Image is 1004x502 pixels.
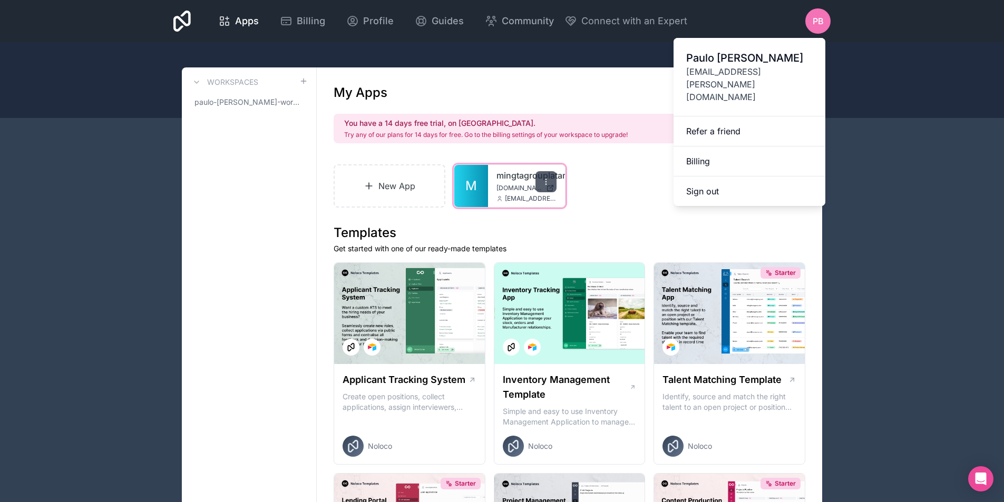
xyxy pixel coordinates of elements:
span: Billing [297,14,325,28]
h1: Templates [334,224,805,241]
a: Apps [210,9,267,33]
a: Refer a friend [674,116,825,146]
h1: Inventory Management Template [503,372,629,402]
a: paulo-[PERSON_NAME]-workspace [190,93,308,112]
a: Billing [271,9,334,33]
a: Billing [674,146,825,176]
p: Get started with one of our ready-made templates [334,243,805,254]
span: Noloco [528,441,552,451]
span: Community [502,14,554,28]
span: Noloco [688,441,712,451]
img: Airtable Logo [368,343,376,351]
span: [DOMAIN_NAME] [496,184,542,192]
a: Profile [338,9,402,33]
span: Starter [455,479,476,488]
span: Starter [775,479,796,488]
a: [DOMAIN_NAME] [496,184,557,192]
a: Community [476,9,562,33]
span: [EMAIL_ADDRESS][PERSON_NAME][DOMAIN_NAME] [505,194,557,203]
h1: Talent Matching Template [662,372,782,387]
h3: Workspaces [207,77,258,87]
span: [EMAIL_ADDRESS][PERSON_NAME][DOMAIN_NAME] [686,65,813,103]
p: Simple and easy to use Inventory Management Application to manage your stock, orders and Manufact... [503,406,637,427]
a: M [454,165,488,207]
span: Connect with an Expert [581,14,687,28]
p: Identify, source and match the right talent to an open project or position with our Talent Matchi... [662,391,796,412]
img: Airtable Logo [528,343,537,351]
a: New App [334,164,445,208]
a: mingtagrouplatam [496,169,557,182]
button: Connect with an Expert [564,14,687,28]
a: Workspaces [190,76,258,88]
h1: Applicant Tracking System [343,372,465,387]
span: Starter [775,269,796,277]
span: Profile [363,14,394,28]
h2: You have a 14 days free trial, on [GEOGRAPHIC_DATA]. [344,118,628,129]
span: paulo-[PERSON_NAME]-workspace [194,97,299,107]
span: M [465,178,477,194]
p: Try any of our plans for 14 days for free. Go to the billing settings of your workspace to upgrade! [344,131,628,139]
span: Guides [432,14,464,28]
span: PB [813,15,824,27]
span: Noloco [368,441,392,451]
h1: My Apps [334,84,387,101]
a: Guides [406,9,472,33]
span: Apps [235,14,259,28]
button: Sign out [674,176,825,206]
img: Airtable Logo [667,343,675,351]
p: Create open positions, collect applications, assign interviewers, centralise candidate feedback a... [343,391,476,412]
div: Open Intercom Messenger [968,466,993,491]
span: Paulo [PERSON_NAME] [686,51,813,65]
